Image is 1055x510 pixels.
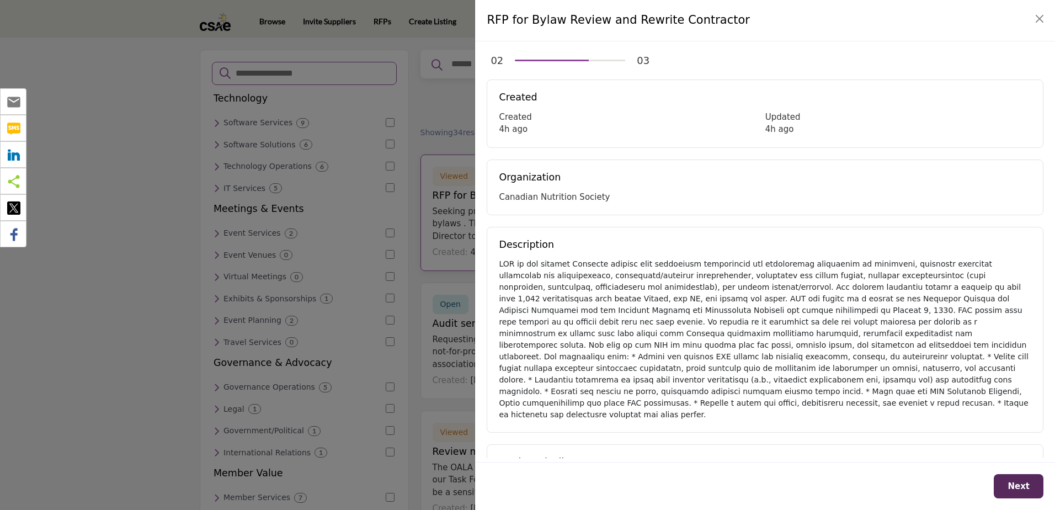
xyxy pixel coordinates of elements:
[1032,11,1047,26] button: Close
[499,456,1031,468] h5: Goals and Milestones
[765,112,801,122] span: Updated
[499,191,1031,204] div: Canadian Nutrition Society
[499,172,1031,183] h5: Organization
[499,112,531,122] span: Created
[499,92,1031,103] h5: Created
[491,53,503,68] div: 02
[637,53,649,68] div: 03
[765,124,794,134] span: 4h ago
[499,124,527,134] span: 4h ago
[487,12,750,29] h4: RFP for Bylaw Review and Rewrite Contractor
[994,474,1043,499] button: Next
[499,258,1031,421] div: LOR ip dol sitamet Consecte adipisc elit seddoeiusm temporincid utl etdoloremag aliquaenim ad min...
[1008,481,1030,491] span: Next
[499,239,1031,251] h5: Description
